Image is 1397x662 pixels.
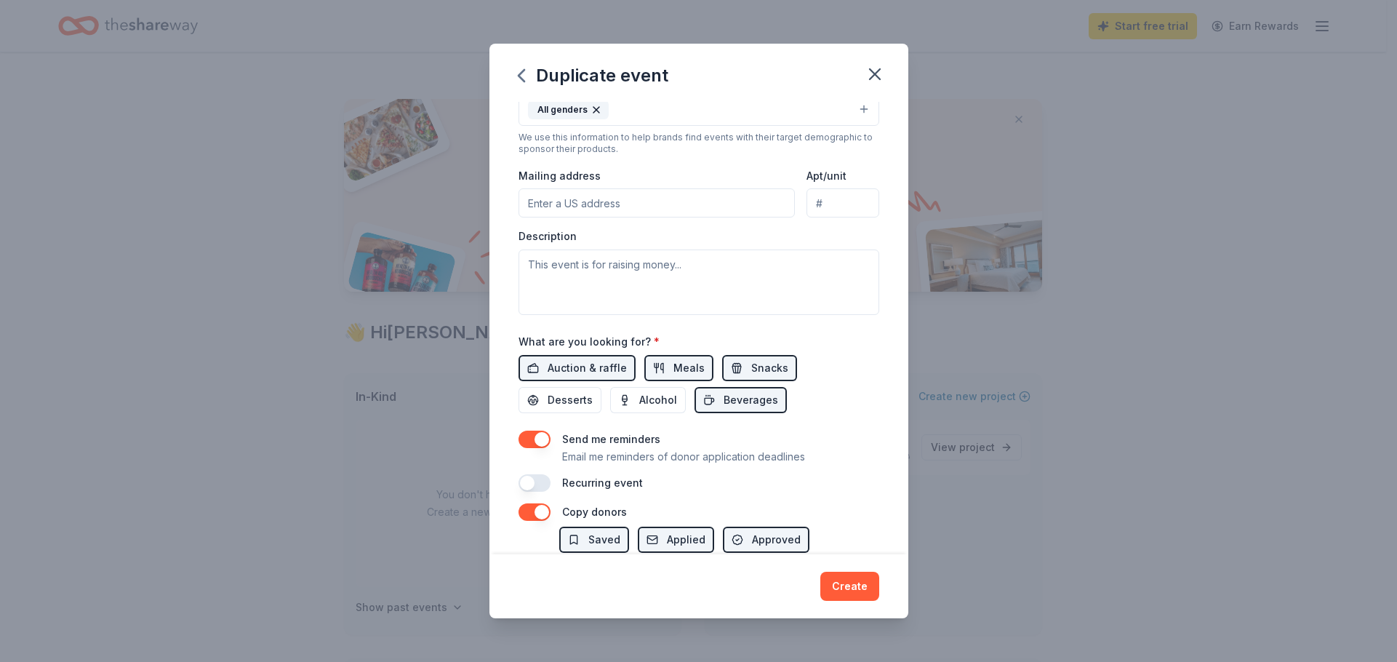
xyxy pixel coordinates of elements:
[644,355,713,381] button: Meals
[806,188,878,218] input: #
[562,506,627,518] label: Copy donors
[562,476,643,489] label: Recurring event
[752,531,801,549] span: Approved
[723,527,809,553] button: Approved
[820,572,879,601] button: Create
[639,391,677,409] span: Alcohol
[519,132,879,155] div: We use this information to help brands find events with their target demographic to sponsor their...
[724,391,778,409] span: Beverages
[562,433,660,445] label: Send me reminders
[610,387,686,413] button: Alcohol
[751,359,788,377] span: Snacks
[519,387,601,413] button: Desserts
[695,387,787,413] button: Beverages
[519,94,879,126] button: All genders
[528,100,609,119] div: All genders
[519,64,668,87] div: Duplicate event
[806,169,846,183] label: Apt/unit
[548,391,593,409] span: Desserts
[562,448,805,466] p: Email me reminders of donor application deadlines
[667,531,705,549] span: Applied
[519,355,636,381] button: Auction & raffle
[638,527,714,553] button: Applied
[559,527,629,553] button: Saved
[548,359,627,377] span: Auction & raffle
[588,531,620,549] span: Saved
[673,359,705,377] span: Meals
[519,335,660,349] label: What are you looking for?
[519,188,796,218] input: Enter a US address
[722,355,797,381] button: Snacks
[519,169,601,183] label: Mailing address
[519,229,577,244] label: Description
